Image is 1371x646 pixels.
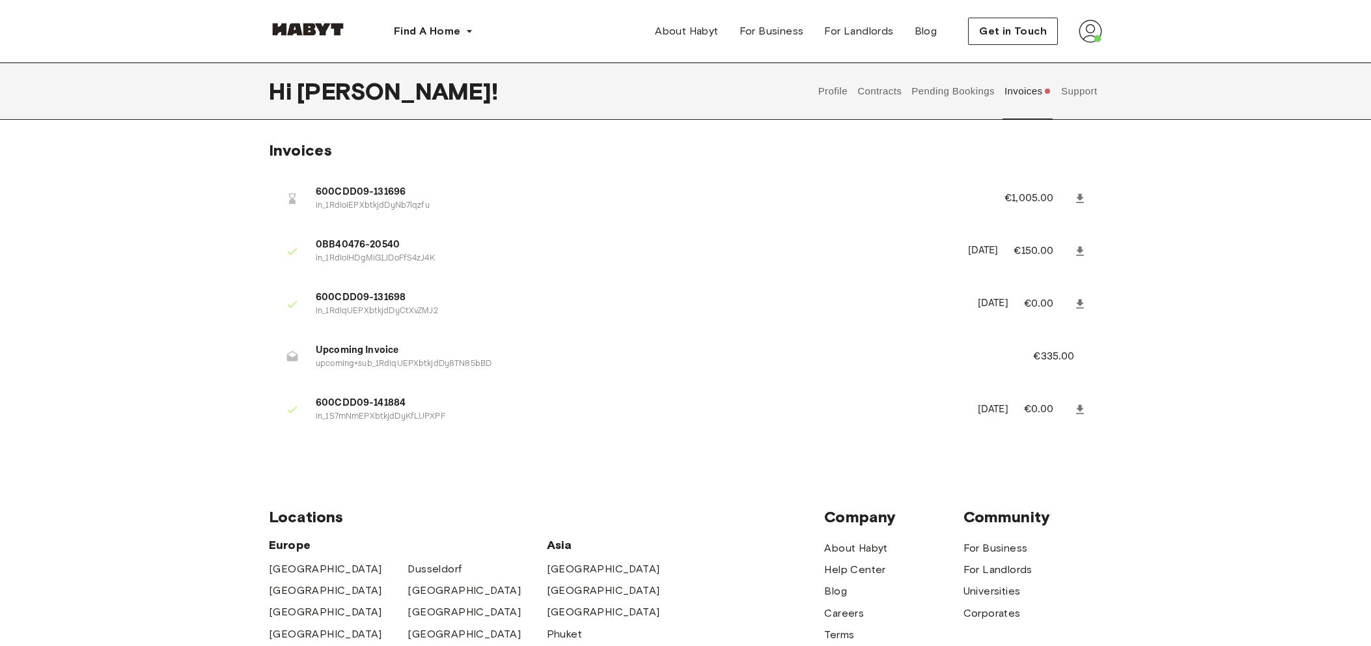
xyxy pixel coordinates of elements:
span: Blog [915,23,937,39]
span: Europe [269,537,547,553]
span: Asia [547,537,685,553]
p: €1,005.00 [1004,191,1071,206]
img: avatar [1079,20,1102,43]
a: Terms [824,627,854,643]
span: For Landlords [824,23,893,39]
p: [DATE] [978,296,1008,311]
p: [DATE] [968,244,999,259]
a: [GEOGRAPHIC_DATA] [269,626,382,642]
a: About Habyt [824,541,887,556]
a: Phuket [547,626,582,642]
a: Blog [824,583,847,599]
p: €150.00 [1014,244,1071,259]
a: Dusseldorf [408,561,462,577]
a: Blog [904,18,948,44]
a: For Business [729,18,814,44]
span: Invoices [269,141,332,160]
span: About Habyt [655,23,718,39]
a: About Habyt [644,18,728,44]
span: 600CDD09-131696 [316,185,973,200]
div: user profile tabs [813,63,1102,120]
span: 600CDD09-141884 [316,396,962,411]
p: in_1RdIoIHDgMiG1JDoFfS4zJ4K [316,253,952,265]
p: in_1RdIoiEPXbtkjdDyNb7lqzfu [316,200,973,212]
span: [PERSON_NAME] ! [297,77,498,105]
p: in_1RdIqUEPXbtkjdDyCtXvZMJ2 [316,305,962,318]
span: Locations [269,507,824,527]
a: Careers [824,606,864,621]
span: Find A Home [394,23,460,39]
a: [GEOGRAPHIC_DATA] [408,604,521,620]
a: [GEOGRAPHIC_DATA] [547,604,660,620]
p: in_1S7mNmEPXbtkjdDyKfLUPXPF [316,411,962,423]
a: [GEOGRAPHIC_DATA] [547,583,660,598]
a: For Landlords [963,562,1032,578]
span: Get in Touch [979,23,1047,39]
p: €0.00 [1024,402,1071,417]
button: Support [1059,63,1099,120]
a: Help Center [824,562,885,578]
p: [DATE] [978,402,1008,417]
span: Company [824,507,963,527]
p: €0.00 [1024,296,1071,312]
a: [GEOGRAPHIC_DATA] [269,604,382,620]
button: Find A Home [383,18,484,44]
button: Invoices [1003,63,1053,120]
a: For Business [963,541,1028,556]
span: Hi [269,77,297,105]
p: €335.00 [1033,349,1092,365]
span: Community [963,507,1102,527]
button: Profile [816,63,850,120]
a: [GEOGRAPHIC_DATA] [269,583,382,598]
span: Upcoming Invoice [316,343,1002,358]
a: [GEOGRAPHIC_DATA] [408,583,521,598]
a: [GEOGRAPHIC_DATA] [547,561,660,577]
a: Corporates [963,606,1021,621]
button: Get in Touch [968,18,1058,45]
p: upcoming+sub_1RdIqUEPXbtkjdDy8TN85bBD [316,358,1002,371]
a: [GEOGRAPHIC_DATA] [408,626,521,642]
img: Habyt [269,23,347,36]
a: For Landlords [814,18,904,44]
a: [GEOGRAPHIC_DATA] [269,561,382,577]
span: For Business [740,23,804,39]
button: Contracts [856,63,904,120]
span: 600CDD09-131698 [316,290,962,305]
a: Universities [963,583,1021,599]
span: 0BB40476-20540 [316,238,952,253]
button: Pending Bookings [910,63,997,120]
